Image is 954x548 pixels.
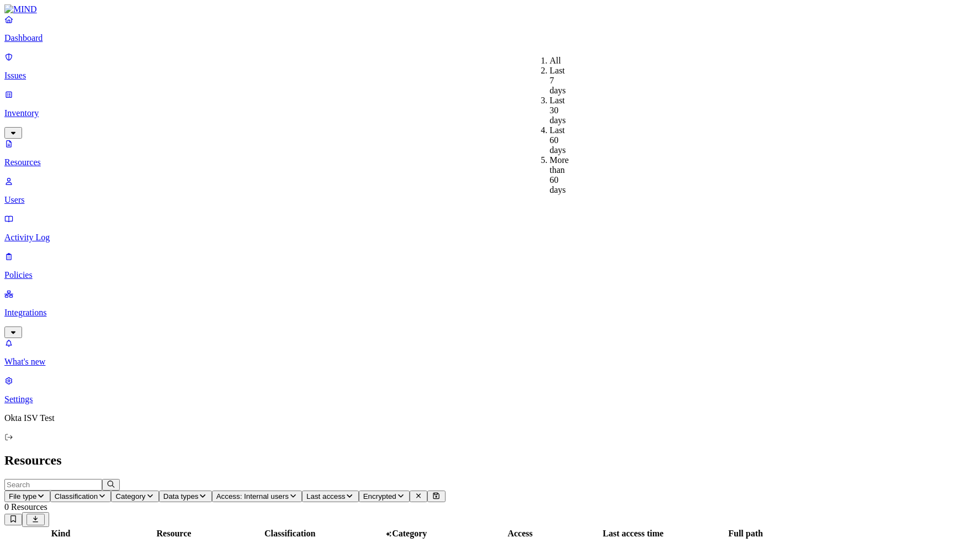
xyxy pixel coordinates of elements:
div: Access [465,529,576,539]
span: Category [115,492,145,500]
div: Classification [232,529,348,539]
a: Resources [4,139,950,167]
span: Access: Internal users [216,492,289,500]
a: MIND [4,4,950,14]
span: Category [392,529,427,538]
div: Last access time [578,529,689,539]
span: Last access [306,492,345,500]
span: 0 Resources [4,502,47,512]
a: Inventory [4,89,950,137]
a: Integrations [4,289,950,336]
a: Activity Log [4,214,950,243]
p: Resources [4,157,950,167]
div: Kind [6,529,115,539]
p: Issues [4,71,950,81]
p: Users [4,195,950,205]
p: Okta ISV Test [4,413,950,423]
a: Settings [4,376,950,404]
span: Encrypted [363,492,396,500]
a: Policies [4,251,950,280]
p: What's new [4,357,950,367]
a: Issues [4,52,950,81]
p: Settings [4,394,950,404]
span: File type [9,492,36,500]
span: Classification [55,492,98,500]
a: Dashboard [4,14,950,43]
p: Activity Log [4,233,950,243]
a: Users [4,176,950,205]
a: What's new [4,338,950,367]
p: Policies [4,270,950,280]
img: MIND [4,4,37,14]
p: Dashboard [4,33,950,43]
input: Search [4,479,102,491]
div: Full path [691,529,801,539]
p: Integrations [4,308,950,318]
span: Data types [163,492,199,500]
h2: Resources [4,453,950,468]
div: Resource [118,529,230,539]
p: Inventory [4,108,950,118]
